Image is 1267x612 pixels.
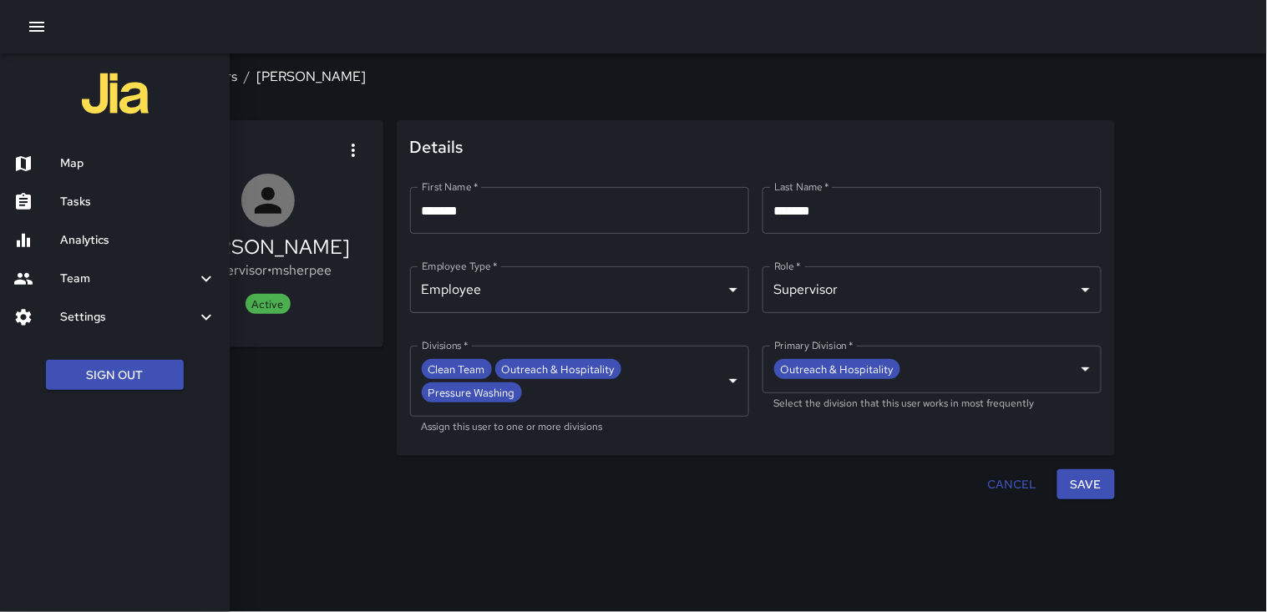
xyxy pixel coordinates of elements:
img: jia-logo [82,60,149,127]
h6: Team [60,270,196,288]
h6: Analytics [60,231,216,250]
h6: Map [60,154,216,173]
h6: Tasks [60,193,216,211]
button: Sign Out [46,360,184,391]
h6: Settings [60,308,196,326]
